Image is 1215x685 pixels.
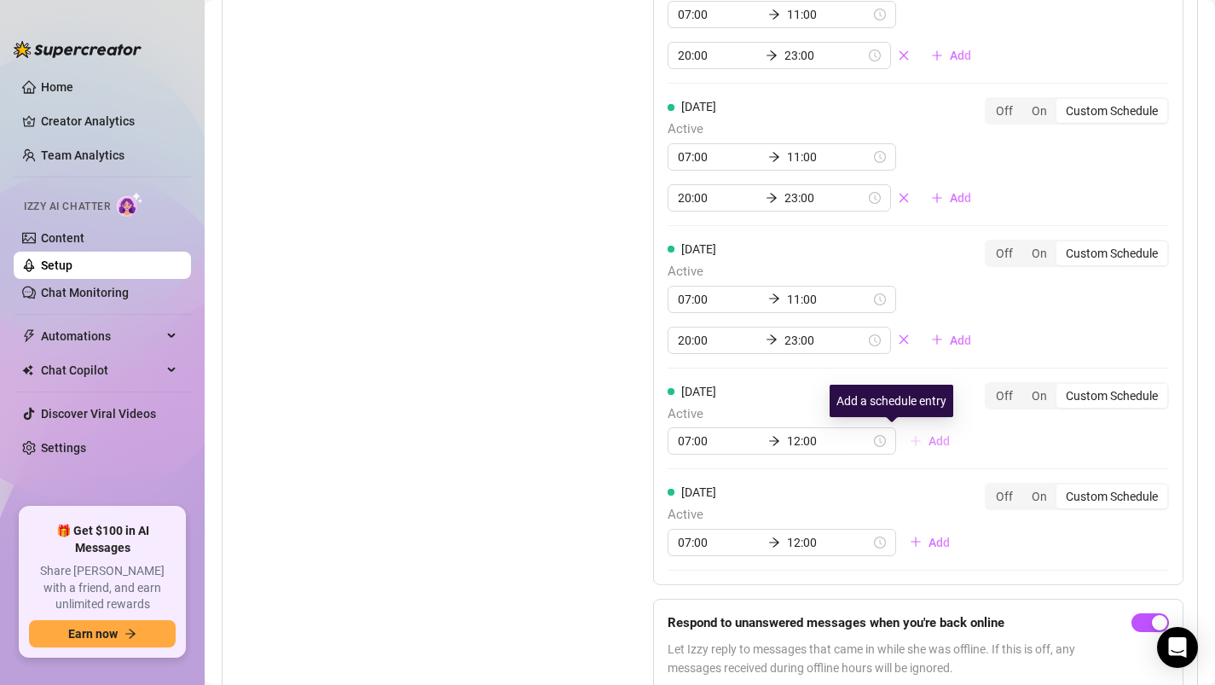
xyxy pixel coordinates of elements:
[41,107,177,135] a: Creator Analytics
[950,191,971,205] span: Add
[678,5,761,24] input: Start time
[29,563,176,613] span: Share [PERSON_NAME] with a friend, and earn unlimited rewards
[787,290,871,309] input: End time
[681,485,716,499] span: [DATE]
[41,357,162,384] span: Chat Copilot
[678,189,759,207] input: Start time
[124,628,136,640] span: arrow-right
[681,100,716,113] span: [DATE]
[668,119,985,140] span: Active
[678,46,759,65] input: Start time
[766,334,778,345] span: arrow-right
[898,192,910,204] span: close
[678,331,759,350] input: Start time
[986,384,1022,408] div: Off
[986,99,1022,123] div: Off
[768,293,780,305] span: arrow-right
[41,148,124,162] a: Team Analytics
[29,620,176,647] button: Earn nowarrow-right
[784,331,865,350] input: End time
[784,46,865,65] input: End time
[898,334,910,345] span: close
[787,5,871,24] input: End time
[917,42,985,69] button: Add
[678,148,761,166] input: Start time
[768,537,780,549] span: arrow-right
[917,184,985,212] button: Add
[1022,241,1056,265] div: On
[986,485,1022,508] div: Off
[681,242,716,256] span: [DATE]
[41,231,84,245] a: Content
[985,240,1169,267] div: segmented control
[985,483,1169,510] div: segmented control
[917,327,985,354] button: Add
[41,286,129,299] a: Chat Monitoring
[668,615,1004,630] strong: Respond to unanswered messages when you're back online
[950,49,971,62] span: Add
[910,536,922,548] span: plus
[668,505,963,525] span: Active
[668,640,1125,677] span: Let Izzy reply to messages that came in while she was offline. If this is off, any messages recei...
[68,627,118,641] span: Earn now
[787,432,871,450] input: End time
[950,334,971,347] span: Add
[22,329,36,343] span: thunderbolt
[787,148,871,166] input: End time
[1056,384,1167,408] div: Custom Schedule
[1022,384,1056,408] div: On
[931,49,943,61] span: plus
[830,385,953,417] div: Add a schedule entry
[1056,99,1167,123] div: Custom Schedule
[910,435,922,447] span: plus
[898,49,910,61] span: close
[929,434,950,448] span: Add
[678,290,761,309] input: Start time
[1056,485,1167,508] div: Custom Schedule
[931,192,943,204] span: plus
[1022,99,1056,123] div: On
[117,192,143,217] img: AI Chatter
[24,199,110,215] span: Izzy AI Chatter
[986,241,1022,265] div: Off
[768,151,780,163] span: arrow-right
[985,382,1169,409] div: segmented control
[1056,241,1167,265] div: Custom Schedule
[1157,627,1198,668] div: Open Intercom Messenger
[22,364,33,376] img: Chat Copilot
[931,334,943,345] span: plus
[678,432,761,450] input: Start time
[14,41,142,58] img: logo-BBDzfeDw.svg
[896,529,963,556] button: Add
[678,533,761,552] input: Start time
[668,404,963,425] span: Active
[681,385,716,398] span: [DATE]
[41,80,73,94] a: Home
[766,49,778,61] span: arrow-right
[768,9,780,20] span: arrow-right
[41,407,156,421] a: Discover Viral Videos
[766,192,778,204] span: arrow-right
[929,536,950,549] span: Add
[668,262,985,282] span: Active
[784,189,865,207] input: End time
[1022,485,1056,508] div: On
[41,322,162,350] span: Automations
[41,441,86,455] a: Settings
[41,258,72,272] a: Setup
[985,97,1169,125] div: segmented control
[896,427,963,455] button: Add
[787,533,871,552] input: End time
[29,523,176,556] span: 🎁 Get $100 in AI Messages
[768,435,780,447] span: arrow-right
